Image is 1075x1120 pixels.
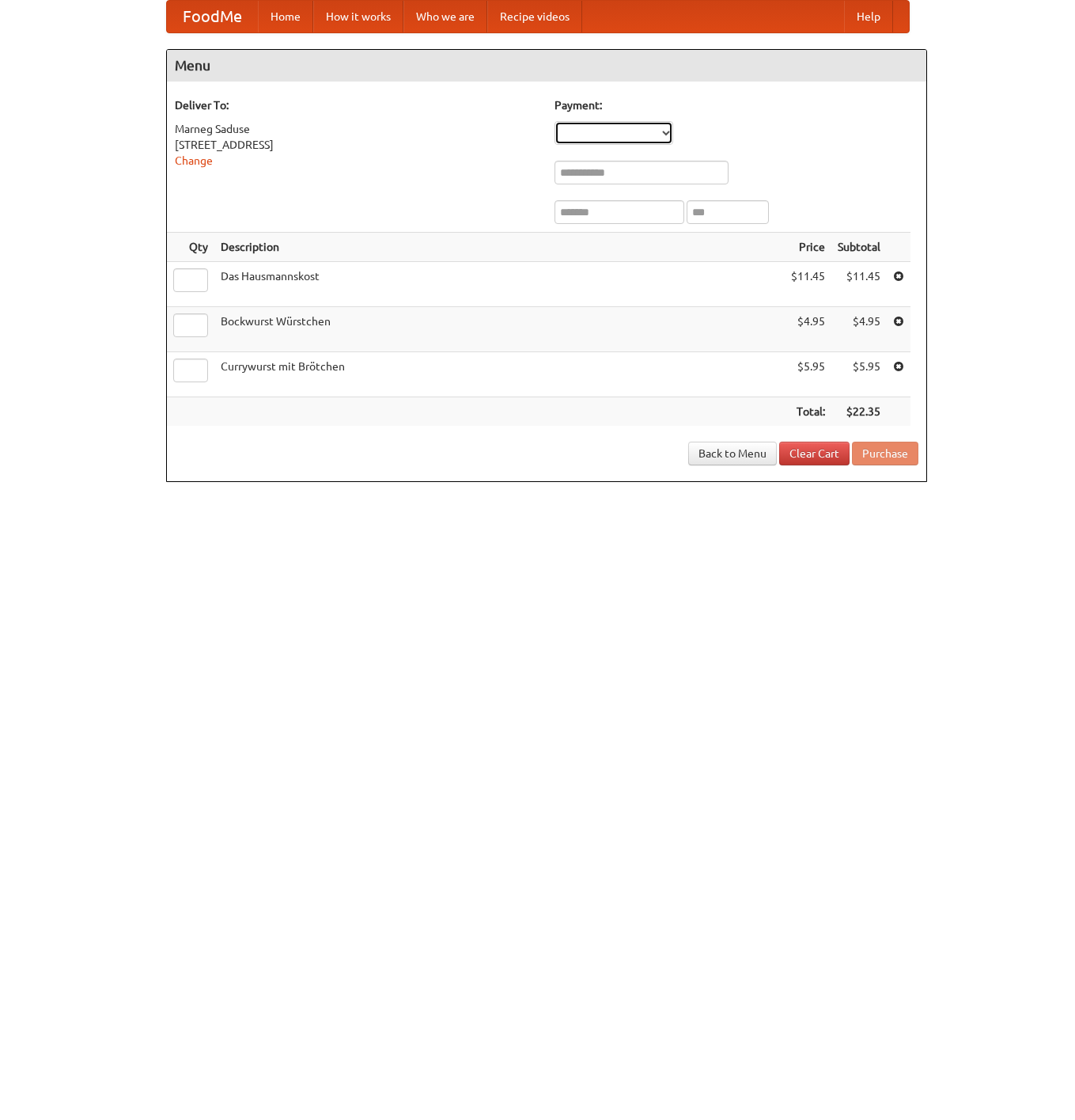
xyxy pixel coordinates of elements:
[403,1,487,32] a: Who we are
[313,1,403,32] a: How it works
[555,97,918,113] h5: Payment:
[785,233,831,262] th: Price
[487,1,582,32] a: Recipe videos
[175,121,539,137] div: Marneg Saduse
[214,262,785,307] td: Das Hausmannskost
[167,233,214,262] th: Qty
[831,233,887,262] th: Subtotal
[779,442,850,465] a: Clear Cart
[831,397,887,427] th: $22.35
[175,154,213,167] a: Change
[167,50,926,82] h4: Menu
[831,352,887,397] td: $5.95
[167,1,258,32] a: FoodMe
[785,307,831,352] td: $4.95
[214,352,785,397] td: Currywurst mit Brötchen
[831,307,887,352] td: $4.95
[852,442,918,465] button: Purchase
[785,352,831,397] td: $5.95
[214,233,785,262] th: Description
[785,397,831,427] th: Total:
[175,137,539,153] div: [STREET_ADDRESS]
[688,442,777,465] a: Back to Menu
[214,307,785,352] td: Bockwurst Würstchen
[785,262,831,307] td: $11.45
[844,1,893,32] a: Help
[258,1,313,32] a: Home
[831,262,887,307] td: $11.45
[175,97,539,113] h5: Deliver To:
